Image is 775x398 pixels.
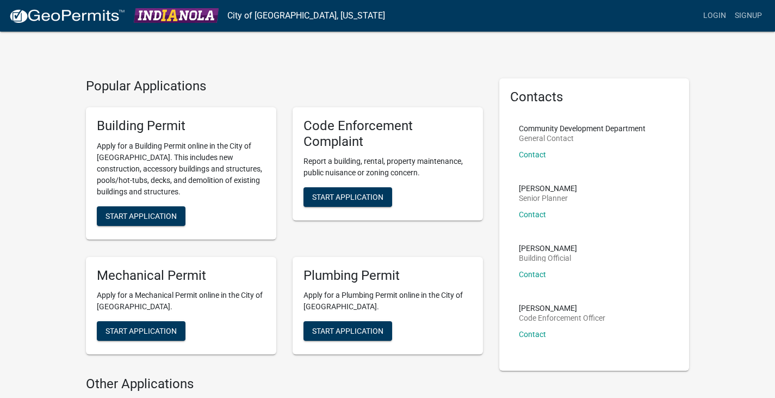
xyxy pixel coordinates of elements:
button: Start Application [303,321,392,341]
p: Senior Planner [519,194,577,202]
p: Report a building, rental, property maintenance, public nuisance or zoning concern. [303,156,472,179]
h4: Popular Applications [86,78,483,94]
span: Start Application [312,193,383,201]
a: Signup [730,5,766,26]
p: Community Development Department [519,125,646,132]
span: Start Application [106,211,177,220]
a: Contact [519,330,546,339]
p: [PERSON_NAME] [519,185,577,192]
h5: Mechanical Permit [97,268,265,284]
p: Apply for a Building Permit online in the City of [GEOGRAPHIC_DATA]. This includes new constructi... [97,140,265,198]
h5: Contacts [510,89,679,105]
img: City of Indianola, Iowa [134,8,219,23]
p: [PERSON_NAME] [519,244,577,252]
span: Start Application [312,327,383,335]
h5: Building Permit [97,118,265,134]
span: Start Application [106,327,177,335]
p: Building Official [519,254,577,262]
button: Start Application [97,321,185,341]
h5: Code Enforcement Complaint [303,118,472,150]
p: Apply for a Mechanical Permit online in the City of [GEOGRAPHIC_DATA]. [97,290,265,313]
a: Login [699,5,730,26]
a: Contact [519,270,546,279]
p: General Contact [519,134,646,142]
a: Contact [519,150,546,159]
h4: Other Applications [86,376,483,392]
p: Code Enforcement Officer [519,314,605,322]
h5: Plumbing Permit [303,268,472,284]
a: City of [GEOGRAPHIC_DATA], [US_STATE] [227,7,385,25]
button: Start Application [303,187,392,207]
p: [PERSON_NAME] [519,304,605,312]
button: Start Application [97,206,185,226]
a: Contact [519,210,546,219]
p: Apply for a Plumbing Permit online in the City of [GEOGRAPHIC_DATA]. [303,290,472,313]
